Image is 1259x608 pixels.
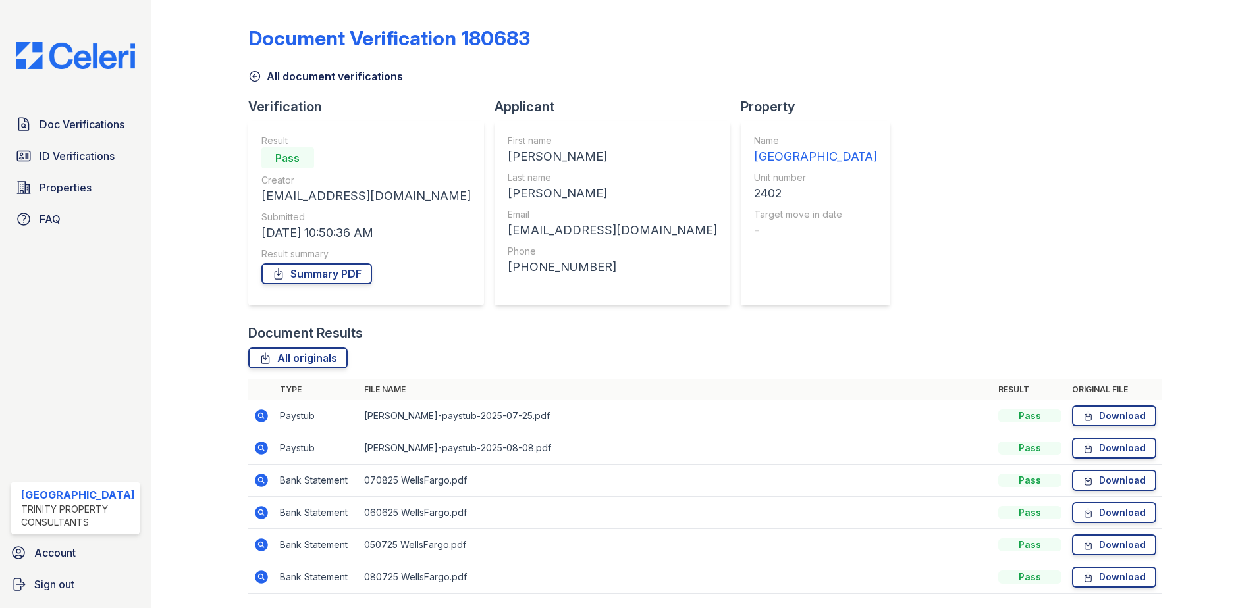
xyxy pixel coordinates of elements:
[11,111,140,138] a: Doc Verifications
[261,263,372,284] a: Summary PDF
[21,503,135,529] div: Trinity Property Consultants
[248,26,530,50] div: Document Verification 180683
[359,379,994,400] th: File name
[1072,438,1156,459] a: Download
[998,506,1061,519] div: Pass
[754,134,877,166] a: Name [GEOGRAPHIC_DATA]
[261,174,471,187] div: Creator
[508,258,717,276] div: [PHONE_NUMBER]
[248,68,403,84] a: All document verifications
[754,184,877,203] div: 2402
[1072,405,1156,426] a: Download
[275,497,359,529] td: Bank Statement
[1067,379,1162,400] th: Original file
[508,221,717,240] div: [EMAIL_ADDRESS][DOMAIN_NAME]
[508,245,717,258] div: Phone
[5,42,146,69] img: CE_Logo_Blue-a8612792a0a2168367f1c8372b55b34899dd931a85d93a1a3d3e32e68fde9ad4.png
[40,148,115,164] span: ID Verifications
[261,147,314,168] div: Pass
[40,180,92,195] span: Properties
[998,409,1061,422] div: Pass
[998,442,1061,455] div: Pass
[275,400,359,432] td: Paystub
[754,221,877,240] div: -
[40,211,61,227] span: FAQ
[359,497,994,529] td: 060625 WellsFargo.pdf
[508,171,717,184] div: Last name
[261,134,471,147] div: Result
[5,571,146,597] a: Sign out
[275,561,359,594] td: Bank Statement
[508,208,717,221] div: Email
[275,432,359,465] td: Paystub
[275,379,359,400] th: Type
[359,432,994,465] td: [PERSON_NAME]-paystub-2025-08-08.pdf
[1072,534,1156,555] a: Download
[1072,502,1156,523] a: Download
[34,576,74,592] span: Sign out
[495,97,741,116] div: Applicant
[40,116,124,132] span: Doc Verifications
[261,211,471,224] div: Submitted
[275,529,359,561] td: Bank Statement
[754,208,877,221] div: Target move in date
[359,529,994,561] td: 050725 WellsFargo.pdf
[359,465,994,497] td: 070825 WellsFargo.pdf
[248,347,348,368] a: All originals
[21,487,135,503] div: [GEOGRAPHIC_DATA]
[1072,470,1156,491] a: Download
[248,324,363,342] div: Document Results
[754,147,877,166] div: [GEOGRAPHIC_DATA]
[754,134,877,147] div: Name
[11,206,140,232] a: FAQ
[359,561,994,594] td: 080725 WellsFargo.pdf
[275,465,359,497] td: Bank Statement
[248,97,495,116] div: Verification
[11,174,140,201] a: Properties
[998,538,1061,551] div: Pass
[34,545,76,561] span: Account
[993,379,1067,400] th: Result
[508,147,717,166] div: [PERSON_NAME]
[11,143,140,169] a: ID Verifications
[359,400,994,432] td: [PERSON_NAME]-paystub-2025-07-25.pdf
[261,247,471,261] div: Result summary
[508,134,717,147] div: First name
[508,184,717,203] div: [PERSON_NAME]
[998,570,1061,584] div: Pass
[261,224,471,242] div: [DATE] 10:50:36 AM
[1072,567,1156,588] a: Download
[998,474,1061,487] div: Pass
[261,187,471,205] div: [EMAIL_ADDRESS][DOMAIN_NAME]
[741,97,901,116] div: Property
[5,540,146,566] a: Account
[754,171,877,184] div: Unit number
